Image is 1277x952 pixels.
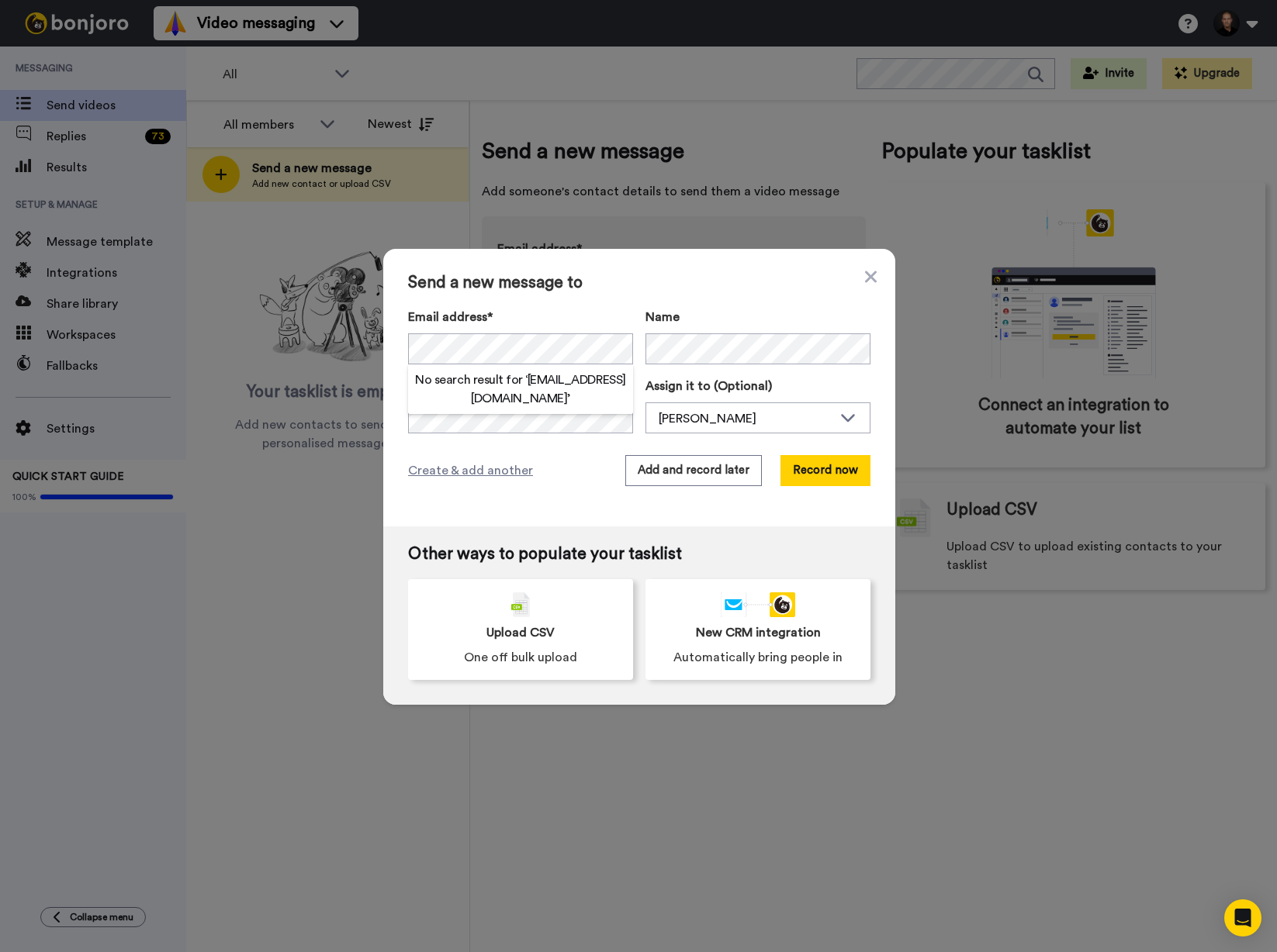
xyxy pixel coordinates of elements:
span: Automatically bring people in [673,648,843,667]
label: Assign it to (Optional) [645,377,870,395]
span: New CRM integration [696,623,821,642]
div: Intercom Messenger openen [1224,899,1261,936]
button: Add and record later [625,455,762,486]
span: Send a new message to [408,274,870,292]
img: csv-grey.png [511,592,530,617]
span: One off bulk upload [464,648,577,667]
span: Upload CSV [486,623,555,642]
label: Email address* [408,308,633,326]
span: Name [645,308,680,326]
span: Create & add another [408,461,533,480]
div: animation [721,592,795,617]
div: [PERSON_NAME] [659,409,832,428]
button: Record now [780,455,870,486]
span: Other ways to populate your tasklist [408,545,870,564]
h2: No search result for ‘ [EMAIL_ADDRESS][DOMAIN_NAME] ’ [408,371,633,408]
